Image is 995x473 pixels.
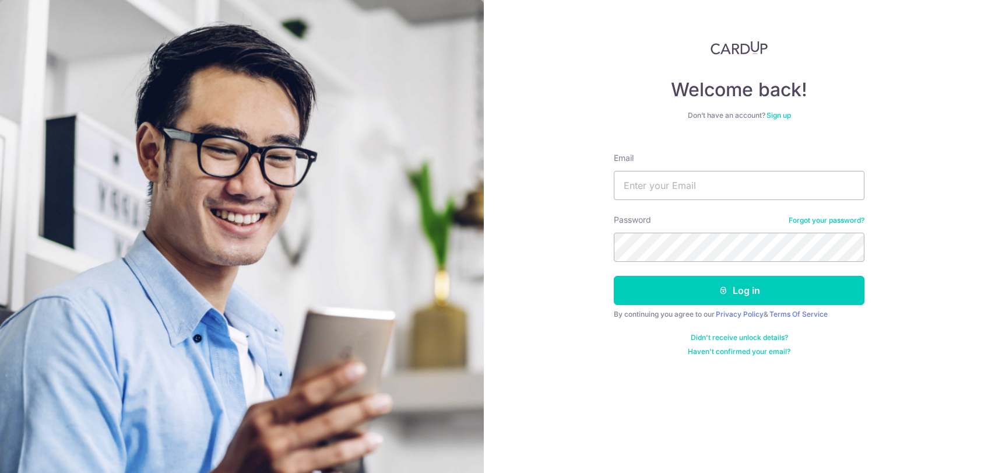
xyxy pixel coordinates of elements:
div: Don’t have an account? [614,111,864,120]
a: Privacy Policy [716,310,764,318]
button: Log in [614,276,864,305]
img: CardUp Logo [711,41,768,55]
a: Sign up [767,111,791,120]
label: Password [614,214,651,226]
a: Didn't receive unlock details? [691,333,788,342]
h4: Welcome back! [614,78,864,101]
a: Haven't confirmed your email? [688,347,790,356]
a: Forgot your password? [789,216,864,225]
a: Terms Of Service [769,310,828,318]
div: By continuing you agree to our & [614,310,864,319]
label: Email [614,152,634,164]
input: Enter your Email [614,171,864,200]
